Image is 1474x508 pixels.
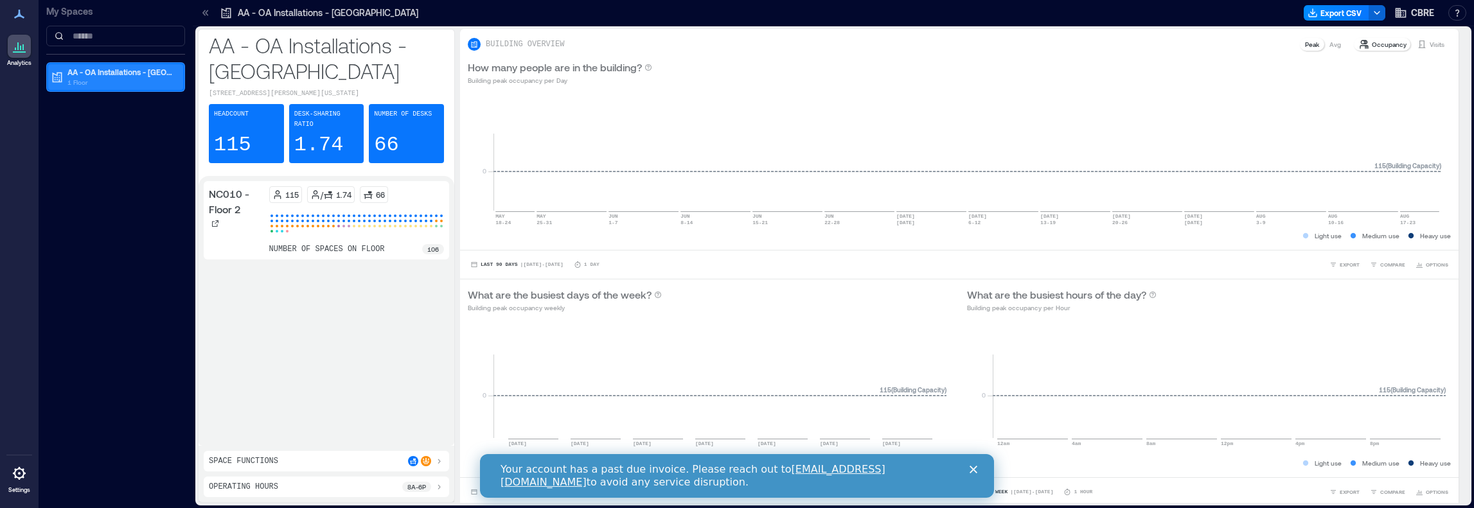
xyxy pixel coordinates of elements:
button: COMPARE [1367,258,1408,271]
text: [DATE] [896,220,915,225]
button: CBRE [1390,3,1438,23]
p: 1.74 [336,189,351,200]
text: [DATE] [820,441,839,446]
text: [DATE] [1184,213,1203,219]
p: 66 [374,132,398,158]
text: MAY [495,213,505,219]
span: COMPARE [1380,261,1405,268]
text: 12pm [1221,441,1233,446]
text: JUN [824,213,834,219]
p: Heavy use [1420,231,1451,241]
text: AUG [1400,213,1410,219]
p: Desk-sharing ratio [294,109,359,130]
p: AA - OA Installations - [GEOGRAPHIC_DATA] [67,67,175,77]
p: My Spaces [46,5,185,18]
p: number of spaces on floor [269,244,385,254]
text: MAY [537,213,546,219]
p: NC010 - Floor 2 [209,186,264,217]
p: [STREET_ADDRESS][PERSON_NAME][US_STATE] [209,89,444,99]
text: [DATE] [758,441,776,446]
p: Analytics [7,59,31,67]
button: EXPORT [1327,258,1362,271]
p: Building peak occupancy weekly [468,302,662,313]
tspan: 0 [483,167,486,175]
text: [DATE] [896,213,915,219]
text: 4am [1072,441,1081,446]
text: 25-31 [537,220,552,225]
tspan: 0 [483,391,486,399]
text: 20-26 [1112,220,1128,225]
p: AA - OA Installations - [GEOGRAPHIC_DATA] [209,32,444,83]
p: BUILDING OVERVIEW [486,39,564,49]
p: Number of Desks [374,109,432,119]
text: 8-14 [680,220,693,225]
text: [DATE] [968,213,987,219]
button: Last Week |[DATE]-[DATE] [967,486,1056,498]
p: Occupancy [1372,39,1407,49]
text: [DATE] [1184,220,1203,225]
text: 6-12 [968,220,981,225]
span: OPTIONS [1426,261,1448,268]
text: JUN [752,213,762,219]
text: 8pm [1370,441,1380,446]
button: OPTIONS [1413,258,1451,271]
p: How many people are in the building? [468,60,642,75]
button: Export CSV [1304,5,1369,21]
p: What are the busiest days of the week? [468,287,652,302]
p: Building peak occupancy per Hour [967,302,1157,313]
p: Operating Hours [209,482,278,492]
p: 66 [376,189,385,200]
p: 8a - 6p [407,482,426,492]
text: [DATE] [695,441,714,446]
text: [DATE] [633,441,652,446]
text: AUG [1328,213,1338,219]
button: Last 90 Days |[DATE]-[DATE] [468,486,566,498]
text: 3-9 [1256,220,1266,225]
a: Analytics [3,31,35,71]
p: What are the busiest hours of the day? [967,287,1146,302]
text: 13-19 [1040,220,1056,225]
text: 4pm [1295,441,1305,446]
button: Last 90 Days |[DATE]-[DATE] [468,258,566,271]
p: Light use [1315,231,1342,241]
span: EXPORT [1340,488,1360,496]
text: 10-16 [1328,220,1344,225]
p: Space Functions [209,456,278,466]
p: Heavy use [1420,458,1451,468]
button: COMPARE [1367,486,1408,498]
p: Peak [1305,39,1319,49]
iframe: Intercom live chat banner [480,454,994,498]
p: Medium use [1362,458,1399,468]
p: / [321,189,323,200]
p: Medium use [1362,231,1399,241]
p: 1 Hour [1074,488,1092,496]
text: JUN [608,213,618,219]
text: 18-24 [495,220,511,225]
text: [DATE] [571,441,589,446]
p: 106 [427,244,439,254]
p: Light use [1315,458,1342,468]
p: Avg [1329,39,1341,49]
p: Visits [1430,39,1444,49]
text: [DATE] [508,441,527,446]
text: [DATE] [1040,213,1059,219]
text: [DATE] [1112,213,1131,219]
text: 17-23 [1400,220,1416,225]
p: Building peak occupancy per Day [468,75,652,85]
button: EXPORT [1327,486,1362,498]
p: 115 [285,189,299,200]
p: Settings [8,486,30,494]
text: JUN [680,213,690,219]
p: 1.74 [294,132,344,158]
tspan: 0 [982,391,986,399]
span: CBRE [1411,6,1434,19]
span: COMPARE [1380,488,1405,496]
text: 8am [1146,441,1156,446]
a: Settings [4,458,35,498]
text: [DATE] [882,441,901,446]
span: EXPORT [1340,261,1360,268]
text: 12am [997,441,1009,446]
